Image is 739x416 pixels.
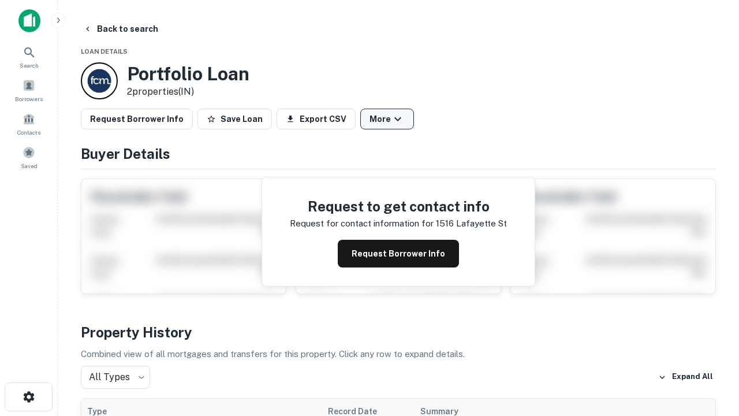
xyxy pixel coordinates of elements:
button: Request Borrower Info [338,240,459,268]
button: Request Borrower Info [81,109,193,129]
span: Search [20,61,39,70]
iframe: Chat Widget [681,324,739,379]
a: Contacts [3,108,54,139]
button: Save Loan [197,109,272,129]
span: Contacts [17,128,40,137]
h4: Buyer Details [81,143,716,164]
p: 1516 lafayette st [436,217,507,231]
p: Request for contact information for [290,217,434,231]
span: Loan Details [81,48,128,55]
button: More [360,109,414,129]
p: Combined view of all mortgages and transfers for this property. Click any row to expand details. [81,347,716,361]
button: Expand All [655,369,716,386]
button: Export CSV [277,109,356,129]
span: Saved [21,161,38,170]
button: Back to search [79,18,163,39]
a: Borrowers [3,75,54,106]
a: Search [3,41,54,72]
p: 2 properties (IN) [127,85,249,99]
h4: Request to get contact info [290,196,507,217]
span: Borrowers [15,94,43,103]
div: All Types [81,366,150,389]
a: Saved [3,142,54,173]
h4: Property History [81,322,716,343]
h3: Portfolio Loan [127,63,249,85]
img: capitalize-icon.png [18,9,40,32]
